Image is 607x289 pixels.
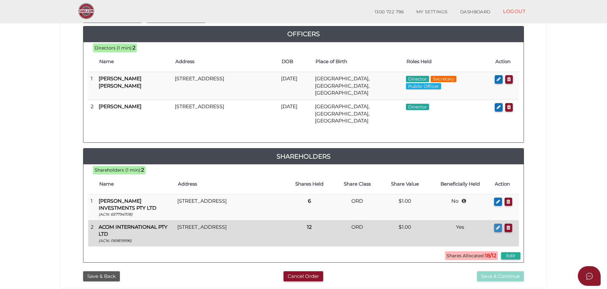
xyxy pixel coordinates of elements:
h4: Beneficially Held [432,181,489,187]
button: Edit [501,252,520,259]
td: [STREET_ADDRESS] [175,220,285,246]
td: Yes [429,220,492,246]
a: 1300 722 796 [368,6,410,18]
h4: Name [99,181,172,187]
h4: Name [99,59,169,64]
button: Save & Back [83,271,120,282]
span: Director [406,76,429,82]
td: No [429,194,492,220]
td: [DATE] [278,100,312,128]
button: Open asap [578,266,601,286]
a: MY SETTINGS [410,6,454,18]
td: [STREET_ADDRESS] [172,100,278,128]
h4: Place of Birth [316,59,400,64]
button: Cancel Order [284,271,323,282]
b: [PERSON_NAME] [99,103,141,109]
td: 1 [88,194,96,220]
td: [DATE] [278,72,312,100]
td: ORD [333,220,381,246]
td: $1.00 [381,220,429,246]
span: Shares Allocated: [445,251,498,260]
td: $1.00 [381,194,429,220]
td: [STREET_ADDRESS] [172,72,278,100]
a: LOGOUT [497,5,532,18]
b: [PERSON_NAME] INVESTMENTS PTY LTD [99,198,156,211]
td: ORD [333,194,381,220]
p: (ACN: 069819996) [99,238,172,243]
td: 2 [88,100,96,128]
span: Secretary [431,76,456,82]
span: Directors (1 min): [95,45,133,51]
h4: Address [178,181,282,187]
span: Shareholders (1 min): [95,167,141,173]
a: DASHBOARD [454,6,497,18]
td: [GEOGRAPHIC_DATA], [GEOGRAPHIC_DATA], [GEOGRAPHIC_DATA] [312,72,403,100]
h4: Shares Held [289,181,330,187]
b: ACOM INTERNATIONAL PTY LTD [99,224,167,237]
a: Officers [83,29,524,39]
h4: Share Class [336,181,378,187]
span: Public Officer [406,83,441,89]
td: 2 [88,220,96,246]
td: 1 [88,72,96,100]
h4: Address [175,59,275,64]
h4: Roles Held [407,59,489,64]
h4: Share Value [384,181,426,187]
span: Director [406,104,429,110]
b: [PERSON_NAME] [PERSON_NAME] [99,76,141,89]
button: Save & Continue [477,271,524,282]
h4: DOB [282,59,309,64]
b: 12 [307,224,312,230]
a: Shareholders [83,151,524,161]
h4: Action [495,59,516,64]
b: 2 [133,45,135,51]
b: 6 [308,198,311,204]
h4: Action [495,181,516,187]
td: [GEOGRAPHIC_DATA], [GEOGRAPHIC_DATA], [GEOGRAPHIC_DATA] [312,100,403,128]
b: 18/12 [485,253,496,259]
p: (ACN: 657794708) [99,212,172,217]
b: 2 [141,167,144,173]
td: [STREET_ADDRESS] [175,194,285,220]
